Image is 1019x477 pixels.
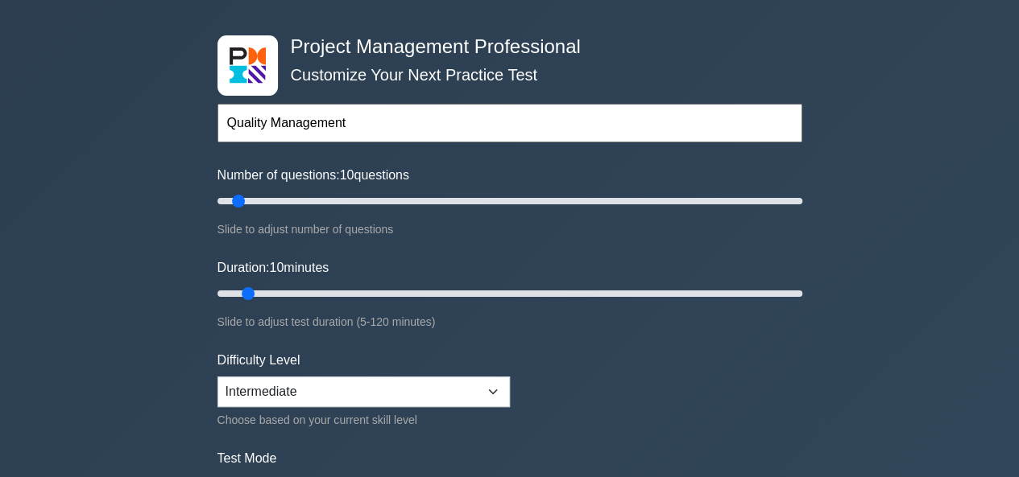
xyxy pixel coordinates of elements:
span: 10 [340,168,354,182]
h4: Project Management Professional [284,35,723,59]
input: Start typing to filter on topic or concept... [217,104,802,142]
div: Slide to adjust number of questions [217,220,802,239]
div: Choose based on your current skill level [217,410,510,430]
label: Difficulty Level [217,351,300,370]
label: Test Mode [217,449,802,468]
span: 10 [269,261,284,274]
label: Duration: minutes [217,258,329,278]
div: Slide to adjust test duration (5-120 minutes) [217,312,802,331]
label: Number of questions: questions [217,166,409,185]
